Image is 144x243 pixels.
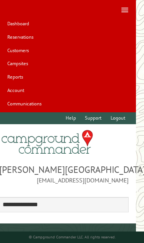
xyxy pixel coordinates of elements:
[3,58,31,70] a: Campsites
[3,31,37,43] a: Reservations
[3,44,32,56] a: Customers
[29,235,116,240] small: © Campground Commander LLC. All rights reserved.
[3,98,45,110] a: Communications
[3,18,33,30] a: Dashboard
[81,112,105,124] a: Support
[3,71,26,83] a: Reports
[107,112,129,124] a: Logout
[62,112,80,124] a: Help
[3,84,28,96] a: Account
